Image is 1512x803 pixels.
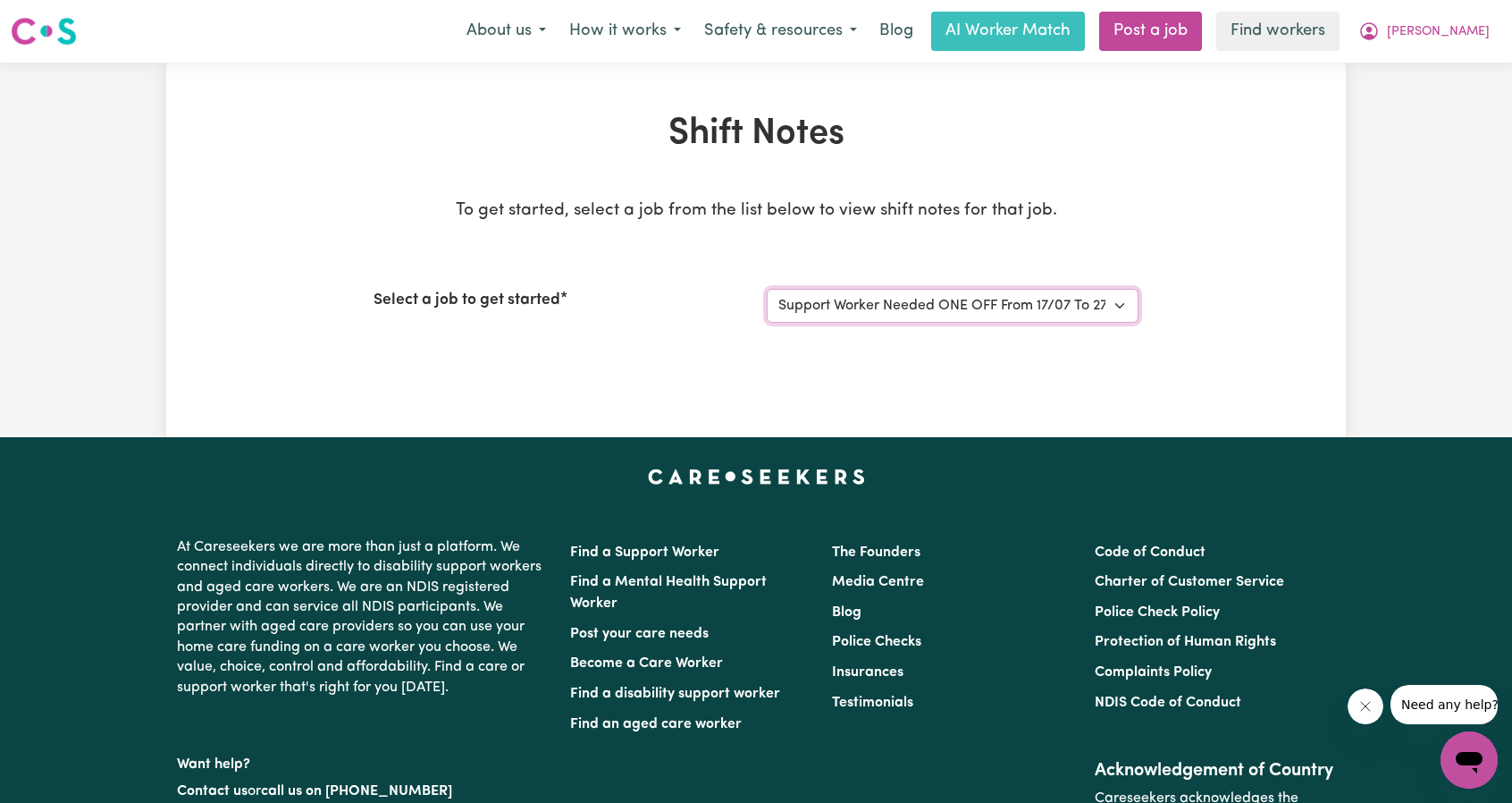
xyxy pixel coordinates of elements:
a: Blog [869,12,924,51]
a: Charter of Customer Service [1095,575,1284,589]
button: About us [455,13,558,50]
a: Find workers [1216,12,1340,51]
p: At Careseekers we are more than just a platform. We connect individuals directly to disability su... [177,530,549,705]
a: Become a Care Worker [570,656,723,671]
a: The Founders [832,545,920,560]
a: Police Checks [832,635,921,649]
a: NDIS Code of Conduct [1095,696,1241,710]
a: AI Worker Match [931,12,1085,51]
a: Police Check Policy [1095,605,1220,620]
h2: Acknowledgement of Country [1095,760,1335,782]
a: Post your care needs [570,627,709,641]
a: Find a Mental Health Support Worker [570,575,767,611]
a: Careseekers home page [648,469,865,484]
h1: Shift Notes [374,113,1138,156]
a: Blog [832,605,861,620]
a: Insurances [832,665,903,680]
a: Testimonials [832,696,913,710]
button: My Account [1347,13,1501,50]
a: Code of Conduct [1095,545,1205,560]
a: Find a Support Worker [570,545,719,560]
a: Find an aged care worker [570,717,742,731]
button: Safety & resources [693,13,869,50]
iframe: Message from company [1390,685,1498,724]
a: Post a job [1099,12,1202,51]
a: Media Centre [832,575,924,589]
a: Careseekers logo [11,11,77,52]
iframe: Button to launch messaging window [1441,731,1498,789]
a: Find a disability support worker [570,687,780,701]
a: Protection of Human Rights [1095,635,1276,649]
a: Contact us [177,784,248,799]
p: Want help? [177,748,549,774]
iframe: Close message [1348,689,1383,724]
label: Select a job to get started [374,289,560,312]
img: Careseekers logo [11,15,77,47]
a: call us on [PHONE_NUMBER] [261,784,452,799]
p: To get started, select a job from the list below to view shift notes for that job. [374,199,1138,224]
button: How it works [558,13,693,50]
span: Need any help? [11,13,108,27]
span: [PERSON_NAME] [1387,22,1490,42]
a: Complaints Policy [1095,665,1212,680]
